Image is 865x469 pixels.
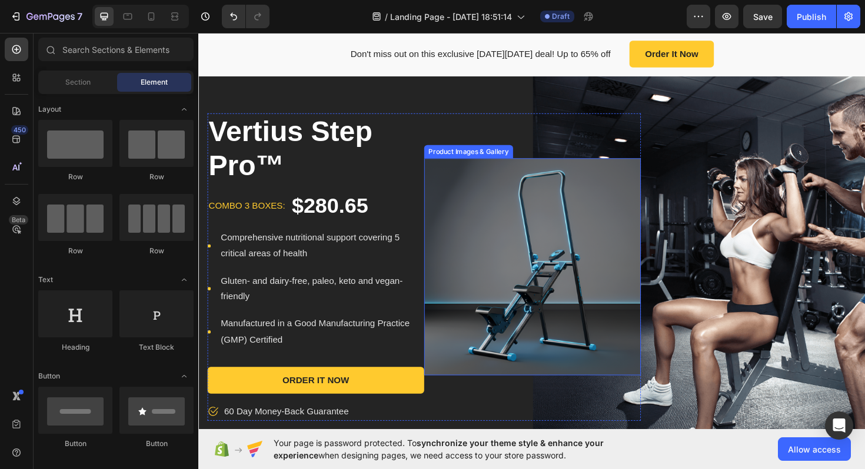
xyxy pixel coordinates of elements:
[753,12,773,22] span: Save
[787,5,836,28] button: Publish
[27,394,159,411] p: 60 Day Money-Back Guarantee
[175,270,194,289] span: Toggle open
[38,274,53,285] span: Text
[778,437,851,461] button: Allow access
[38,371,60,381] span: Button
[38,438,112,449] div: Button
[175,100,194,119] span: Toggle open
[175,367,194,386] span: Toggle open
[552,11,570,22] span: Draft
[38,172,112,182] div: Row
[38,246,112,256] div: Row
[141,77,168,88] span: Element
[77,9,82,24] p: 7
[385,11,388,23] span: /
[797,11,826,23] div: Publish
[119,438,194,449] div: Button
[119,342,194,353] div: Text Block
[5,5,88,28] button: 7
[38,342,112,353] div: Heading
[274,437,650,461] span: Your page is password protected. To when designing pages, we need access to your store password.
[65,77,91,88] span: Section
[11,125,28,135] div: 450
[119,246,194,256] div: Row
[274,438,604,460] span: synchronize your theme style & enhance your experience
[38,38,194,61] input: Search Sections & Elements
[788,443,841,455] span: Allow access
[222,5,270,28] div: Undo/Redo
[390,11,512,23] span: Landing Page - [DATE] 18:51:14
[9,215,28,225] div: Beta
[241,122,331,132] div: Product Images & Gallery
[38,104,61,115] span: Layout
[198,32,865,430] iframe: Design area
[119,172,194,182] div: Row
[825,411,853,440] div: Open Intercom Messenger
[743,5,782,28] button: Save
